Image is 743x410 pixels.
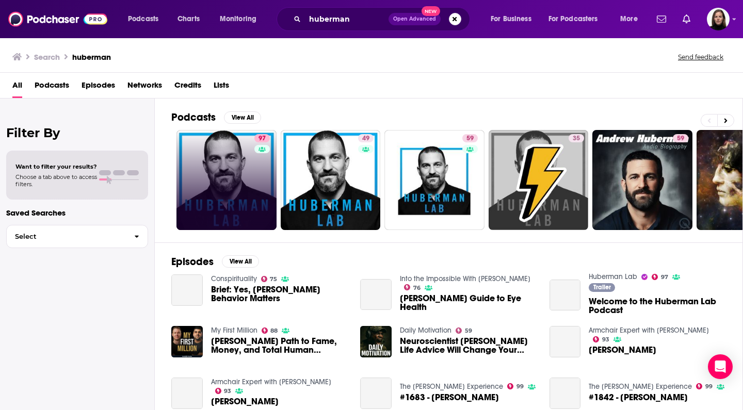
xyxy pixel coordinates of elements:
[121,11,172,27] button: open menu
[211,378,331,386] a: Armchair Expert with Dax Shepard
[171,255,214,268] h2: Episodes
[592,130,692,230] a: 59
[400,382,503,391] a: The Joe Rogan Experience
[211,274,257,283] a: Conspirituality
[6,225,148,248] button: Select
[8,9,107,29] img: Podchaser - Follow, Share and Rate Podcasts
[705,384,713,389] span: 99
[211,326,257,335] a: My First Million
[12,77,22,98] a: All
[224,389,231,393] span: 93
[211,397,279,406] a: Andrew Huberman
[400,393,499,402] a: #1683 - Andrew Huberman
[171,111,261,124] a: PodcastsView All
[483,11,544,27] button: open menu
[589,272,637,281] a: Huberman Lab
[128,12,158,26] span: Podcasts
[72,52,111,62] h3: huberman
[34,52,60,62] h3: Search
[176,130,277,230] a: 97
[171,111,216,124] h2: Podcasts
[259,134,266,144] span: 97
[465,329,472,333] span: 59
[602,337,609,342] span: 93
[589,393,688,402] span: #1842 - [PERSON_NAME]
[707,8,730,30] button: Show profile menu
[82,77,115,98] a: Episodes
[220,12,256,26] span: Monitoring
[422,6,440,16] span: New
[708,354,733,379] div: Open Intercom Messenger
[171,326,203,357] a: Dr. Andrew Huberman’s Path to Fame, Money, and Total Human Optimization
[462,134,478,142] a: 59
[224,111,261,124] button: View All
[569,134,584,142] a: 35
[384,130,484,230] a: 59
[222,255,259,268] button: View All
[507,383,524,389] a: 99
[270,277,277,282] span: 75
[573,134,580,144] span: 35
[589,346,656,354] a: Andrew Huberman
[262,327,278,334] a: 88
[286,7,480,31] div: Search podcasts, credits, & more...
[6,125,148,140] h2: Filter By
[491,12,531,26] span: For Business
[696,383,713,389] a: 99
[177,12,200,26] span: Charts
[400,337,537,354] span: Neuroscientist [PERSON_NAME] Life Advice Will Change Your Future
[404,284,421,290] a: 76
[254,134,270,142] a: 97
[360,378,392,409] a: #1683 - Andrew Huberman
[213,11,270,27] button: open menu
[127,77,162,98] a: Networks
[211,285,348,303] a: Brief: Yes, Huberman’s Behavior Matters
[550,280,581,311] a: Welcome to the Huberman Lab Podcast
[15,173,97,188] span: Choose a tab above to access filters.
[679,10,694,28] a: Show notifications dropdown
[400,337,537,354] a: Neuroscientist Andrew Huberman’s Life Advice Will Change Your Future
[589,393,688,402] a: #1842 - Andrew Huberman
[305,11,389,27] input: Search podcasts, credits, & more...
[211,285,348,303] span: Brief: Yes, [PERSON_NAME] Behavior Matters
[171,378,203,409] a: Andrew Huberman
[393,17,436,22] span: Open Advanced
[400,393,499,402] span: #1683 - [PERSON_NAME]
[593,284,611,290] span: Trailer
[516,384,524,389] span: 99
[171,274,203,306] a: Brief: Yes, Huberman’s Behavior Matters
[35,77,69,98] a: Podcasts
[211,397,279,406] span: [PERSON_NAME]
[214,77,229,98] a: Lists
[362,134,369,144] span: 49
[542,11,613,27] button: open menu
[270,329,278,333] span: 88
[211,337,348,354] span: [PERSON_NAME] Path to Fame, Money, and Total Human Optimization
[15,163,97,170] span: Want to filter your results?
[548,12,598,26] span: For Podcasters
[550,378,581,409] a: #1842 - Andrew Huberman
[400,274,530,283] a: Into the Impossible With Brian Keating
[360,279,392,310] a: Andrew Huberman’s Guide to Eye Health
[550,326,581,357] a: Andrew Huberman
[174,77,201,98] a: Credits
[6,208,148,218] p: Saved Searches
[707,8,730,30] span: Logged in as BevCat3
[707,8,730,30] img: User Profile
[261,276,278,282] a: 75
[675,53,726,61] button: Send feedback
[677,134,684,144] span: 59
[360,326,392,357] img: Neuroscientist Andrew Huberman’s Life Advice Will Change Your Future
[589,297,726,315] a: Welcome to the Huberman Lab Podcast
[593,336,609,342] a: 93
[620,12,638,26] span: More
[456,327,472,334] a: 59
[589,326,709,335] a: Armchair Expert with Dax Shepard
[400,294,537,311] span: [PERSON_NAME] Guide to Eye Health
[400,326,451,335] a: Daily Motivation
